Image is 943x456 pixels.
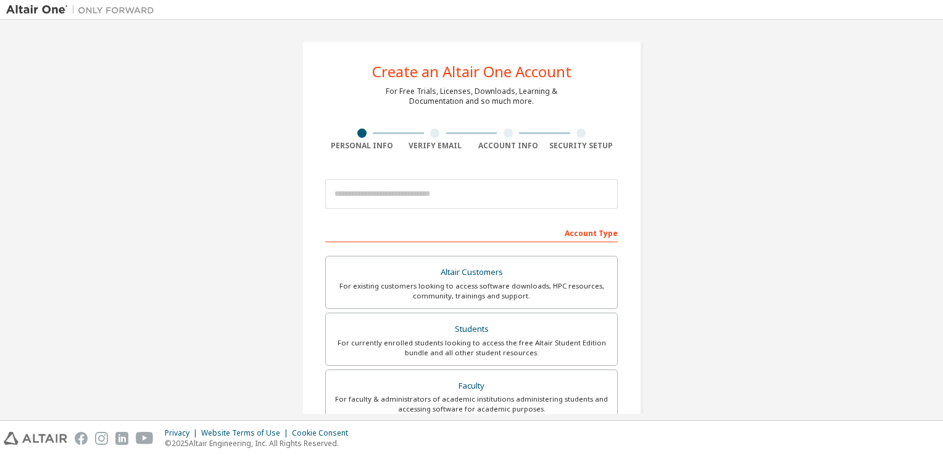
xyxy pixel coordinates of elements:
[399,141,472,151] div: Verify Email
[386,87,557,106] div: For Free Trials, Licenses, Downloads, Learning & Documentation and so much more.
[333,321,610,338] div: Students
[136,432,154,445] img: youtube.svg
[115,432,128,445] img: linkedin.svg
[372,64,571,79] div: Create an Altair One Account
[6,4,160,16] img: Altair One
[325,222,618,242] div: Account Type
[325,141,399,151] div: Personal Info
[292,428,355,438] div: Cookie Consent
[165,428,201,438] div: Privacy
[545,141,618,151] div: Security Setup
[75,432,88,445] img: facebook.svg
[333,338,610,358] div: For currently enrolled students looking to access the free Altair Student Edition bundle and all ...
[333,378,610,395] div: Faculty
[95,432,108,445] img: instagram.svg
[165,438,355,449] p: © 2025 Altair Engineering, Inc. All Rights Reserved.
[471,141,545,151] div: Account Info
[333,264,610,281] div: Altair Customers
[4,432,67,445] img: altair_logo.svg
[201,428,292,438] div: Website Terms of Use
[333,281,610,301] div: For existing customers looking to access software downloads, HPC resources, community, trainings ...
[333,394,610,414] div: For faculty & administrators of academic institutions administering students and accessing softwa...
